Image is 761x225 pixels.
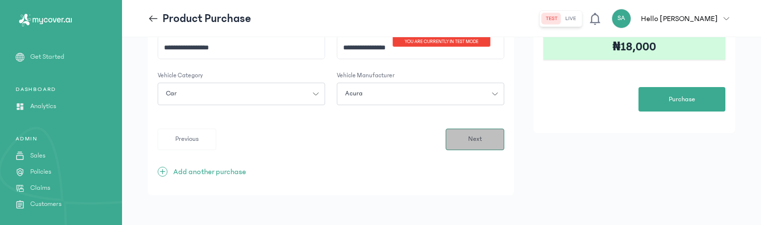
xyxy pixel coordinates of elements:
button: Acura [337,83,504,105]
label: Vehicle Manufacturer [337,71,394,81]
span: Next [468,134,482,144]
p: Customers [30,199,62,209]
p: Hello [PERSON_NAME] [641,13,718,24]
button: +Add another purchase [158,166,246,178]
button: SAHello [PERSON_NAME] [612,9,735,28]
button: Car [158,83,325,105]
button: Purchase [638,87,725,112]
span: Previous [175,134,199,144]
span: Acura [339,89,369,99]
p: Policies [30,167,51,177]
div: SA [612,9,631,28]
p: Add another purchase [173,166,246,178]
span: Car [160,89,183,99]
button: Previous [158,129,216,150]
button: live [561,13,580,24]
div: ₦18,000 [543,34,725,60]
p: Analytics [30,101,56,112]
span: Purchase [669,94,695,105]
div: You are currently in TEST MODE [392,37,491,47]
span: + [158,167,167,177]
p: Product Purchase [163,11,251,26]
p: Get Started [30,52,64,62]
p: Claims [30,183,50,193]
label: Vehicle Category [158,71,203,81]
button: test [542,13,561,24]
button: Next [446,129,504,150]
p: Sales [30,151,45,161]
